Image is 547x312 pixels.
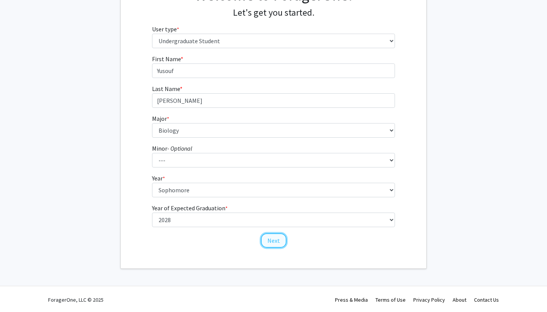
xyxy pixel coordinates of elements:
[167,145,192,152] i: - Optional
[335,296,368,303] a: Press & Media
[152,174,165,183] label: Year
[152,203,228,213] label: Year of Expected Graduation
[152,144,192,153] label: Minor
[152,7,395,18] h4: Let's get you started.
[152,85,180,93] span: Last Name
[453,296,466,303] a: About
[375,296,406,303] a: Terms of Use
[6,278,32,306] iframe: Chat
[152,24,179,34] label: User type
[261,233,286,248] button: Next
[152,55,181,63] span: First Name
[413,296,445,303] a: Privacy Policy
[152,114,169,123] label: Major
[474,296,499,303] a: Contact Us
